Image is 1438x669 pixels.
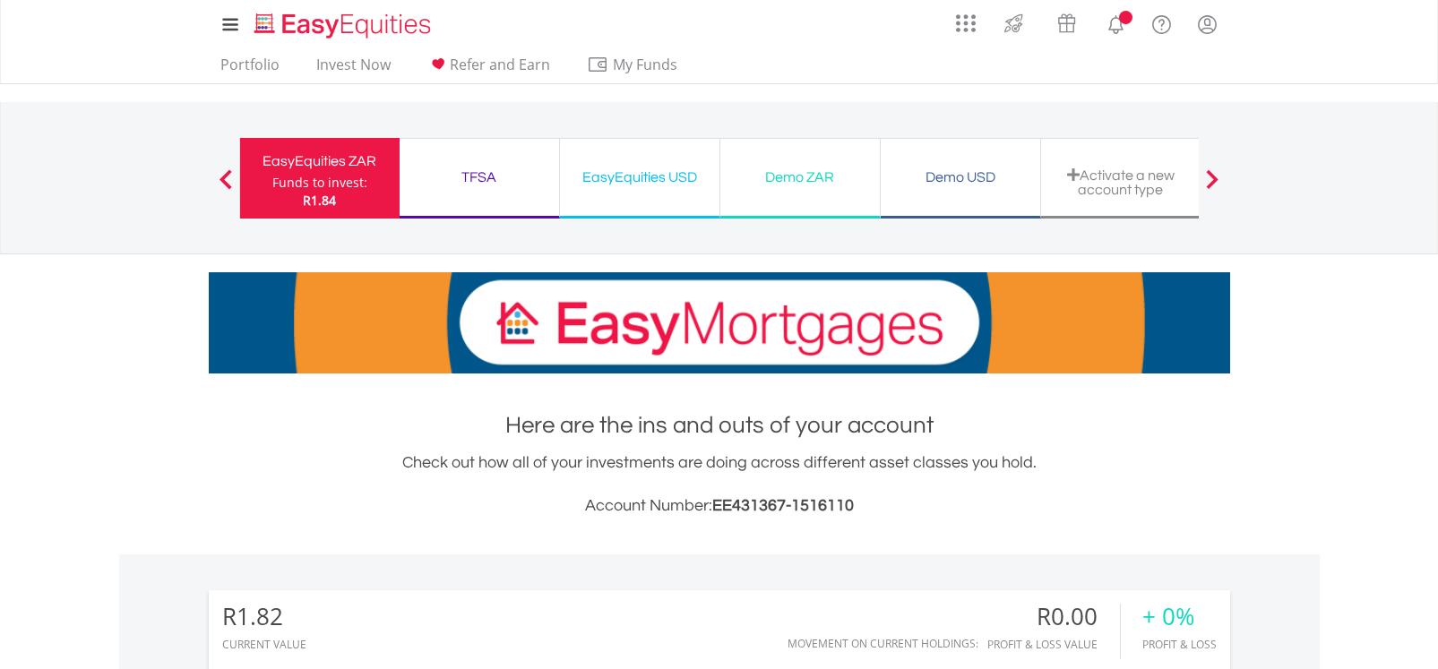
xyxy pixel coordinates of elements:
a: AppsGrid [944,4,987,33]
div: R1.82 [222,604,306,630]
div: EasyEquities ZAR [251,149,389,174]
a: My Profile [1184,4,1230,44]
div: Movement on Current Holdings: [788,638,978,649]
a: Refer and Earn [420,56,557,83]
div: Funds to invest: [272,174,367,192]
a: Invest Now [309,56,398,83]
div: TFSA [410,165,548,190]
div: Check out how all of your investments are doing across different asset classes you hold. [209,450,1230,519]
div: R0.00 [987,604,1120,630]
div: Activate a new account type [1052,167,1190,197]
div: Demo ZAR [731,165,869,190]
img: grid-menu-icon.svg [956,13,976,33]
div: + 0% [1142,604,1217,630]
a: Notifications [1093,4,1139,40]
div: Profit & Loss Value [987,639,1120,650]
div: EasyEquities USD [571,165,709,190]
span: R1.84 [303,192,336,209]
img: EasyMortage Promotion Banner [209,272,1230,373]
div: Demo USD [891,165,1029,190]
img: vouchers-v2.svg [1052,9,1081,38]
a: FAQ's and Support [1139,4,1184,40]
span: Refer and Earn [450,55,550,74]
span: My Funds [587,53,704,76]
h3: Account Number: [209,493,1230,519]
a: Vouchers [1040,4,1093,38]
div: CURRENT VALUE [222,639,306,650]
h1: Here are the ins and outs of your account [209,409,1230,442]
img: EasyEquities_Logo.png [251,11,438,40]
div: Profit & Loss [1142,639,1217,650]
a: Home page [247,4,438,40]
img: thrive-v2.svg [999,9,1029,38]
span: EE431367-1516110 [712,497,854,514]
a: Portfolio [213,56,287,83]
